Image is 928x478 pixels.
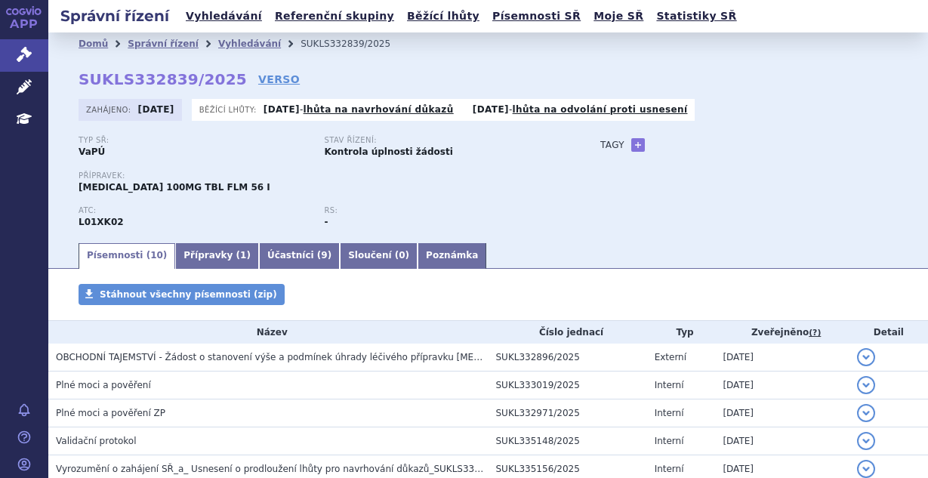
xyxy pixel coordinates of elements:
a: Písemnosti SŘ [488,6,585,26]
a: Sloučení (0) [340,243,418,269]
p: Typ SŘ: [79,136,310,145]
td: [DATE] [715,427,849,455]
th: Zveřejněno [715,321,849,344]
strong: SUKLS332839/2025 [79,70,247,88]
span: 9 [321,250,327,261]
td: [DATE] [715,344,849,372]
abbr: (?) [809,328,821,338]
th: Typ [647,321,716,344]
span: Interní [655,408,684,418]
p: - [473,103,688,116]
a: Referenční skupiny [270,6,399,26]
p: RS: [325,206,556,215]
a: Správní řízení [128,39,199,49]
span: Plné moci a pověření ZP [56,408,165,418]
button: detail [857,404,875,422]
h3: Tagy [600,136,624,154]
button: detail [857,376,875,394]
a: lhůta na odvolání proti usnesení [513,104,688,115]
button: detail [857,432,875,450]
p: - [264,103,454,116]
span: Interní [655,464,684,474]
td: SUKL333019/2025 [489,372,647,399]
a: Moje SŘ [589,6,648,26]
a: Běžící lhůty [402,6,484,26]
a: VERSO [258,72,300,87]
a: Písemnosti (10) [79,243,175,269]
p: Přípravek: [79,171,570,180]
a: Stáhnout všechny písemnosti (zip) [79,284,285,305]
span: OBCHODNÍ TAJEMSTVÍ - Žádost o stanovení výše a podmínek úhrady léčivého přípravku Zejula - část 6... [56,352,686,362]
strong: VaPÚ [79,146,105,157]
span: 10 [150,250,163,261]
span: Plné moci a pověření [56,380,151,390]
span: Interní [655,436,684,446]
a: Přípravky (1) [175,243,259,269]
a: Vyhledávání [218,39,281,49]
a: + [631,138,645,152]
h2: Správní řízení [48,5,181,26]
td: SUKL335148/2025 [489,427,647,455]
th: Název [48,321,489,344]
span: Interní [655,380,684,390]
a: Vyhledávání [181,6,267,26]
th: Detail [849,321,928,344]
button: detail [857,348,875,366]
a: Poznámka [418,243,486,269]
span: Externí [655,352,686,362]
span: 1 [240,250,246,261]
span: Vyrozumění o zahájení SŘ_a_ Usnesení o prodloužení lhůty pro navrhování důkazů_SUKLS332839/2025 [56,464,523,474]
td: [DATE] [715,399,849,427]
th: Číslo jednací [489,321,647,344]
span: Validační protokol [56,436,137,446]
td: SUKL332971/2025 [489,399,647,427]
strong: [DATE] [138,104,174,115]
td: [DATE] [715,372,849,399]
span: Stáhnout všechny písemnosti (zip) [100,289,277,300]
span: Zahájeno: [86,103,134,116]
strong: - [325,217,328,227]
span: Běžící lhůty: [199,103,260,116]
li: SUKLS332839/2025 [301,32,410,55]
a: Domů [79,39,108,49]
strong: [DATE] [264,104,300,115]
span: 0 [399,250,405,261]
p: ATC: [79,206,310,215]
td: SUKL332896/2025 [489,344,647,372]
a: lhůta na navrhování důkazů [304,104,454,115]
strong: Kontrola úplnosti žádosti [325,146,453,157]
strong: [DATE] [473,104,509,115]
p: Stav řízení: [325,136,556,145]
button: detail [857,460,875,478]
span: [MEDICAL_DATA] 100MG TBL FLM 56 I [79,182,270,193]
strong: NIRAPARIB [79,217,124,227]
a: Účastníci (9) [259,243,340,269]
a: Statistiky SŘ [652,6,741,26]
